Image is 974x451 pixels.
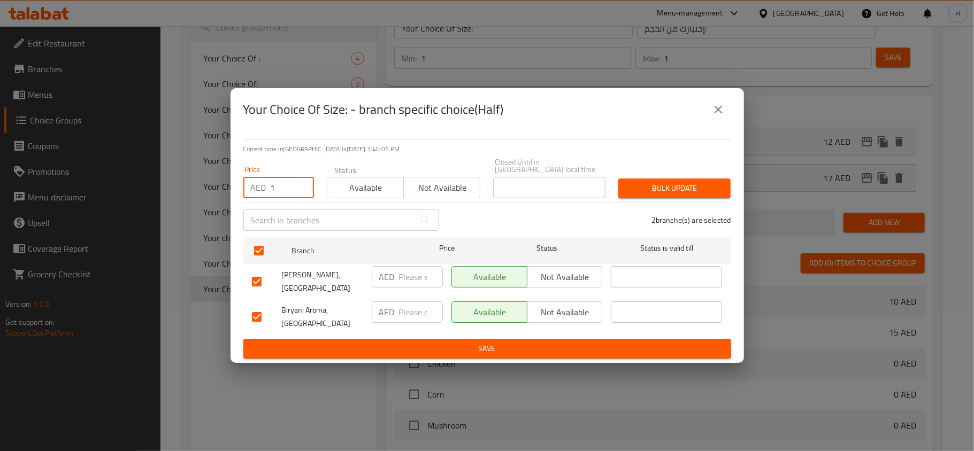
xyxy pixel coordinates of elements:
span: Save [252,342,723,355]
p: AED [251,181,266,194]
button: Not available [527,266,603,287]
button: Available [327,177,404,198]
span: Available [332,180,400,196]
span: Bulk update [627,182,722,195]
input: Please enter price [399,266,443,287]
button: Not available [403,177,480,198]
button: Not available [527,301,603,323]
h2: Your Choice Of Size: - branch specific choice(Half) [243,101,504,118]
p: 2 branche(s) are selected [651,215,731,226]
button: Save [243,339,731,359]
span: Biryani Aroma, [GEOGRAPHIC_DATA] [282,304,363,330]
span: Status is valid till [611,242,722,255]
input: Please enter price [271,177,314,198]
span: Price [411,242,482,255]
p: AED [379,306,395,318]
input: Search in branches [243,209,415,231]
span: Not available [532,269,599,285]
span: Not available [532,305,599,320]
button: Available [451,301,527,323]
p: Current time in [GEOGRAPHIC_DATA] is [DATE] 1:40:05 PM [243,144,731,154]
button: Bulk update [618,178,731,198]
button: Available [451,266,527,287]
button: close [705,97,731,122]
span: Branch [292,244,403,258]
span: Available [456,269,523,285]
span: Status [491,242,602,255]
span: Available [456,305,523,320]
span: Not available [408,180,476,196]
input: Please enter price [399,301,443,323]
span: [PERSON_NAME], [GEOGRAPHIC_DATA] [282,268,363,295]
p: AED [379,270,395,283]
